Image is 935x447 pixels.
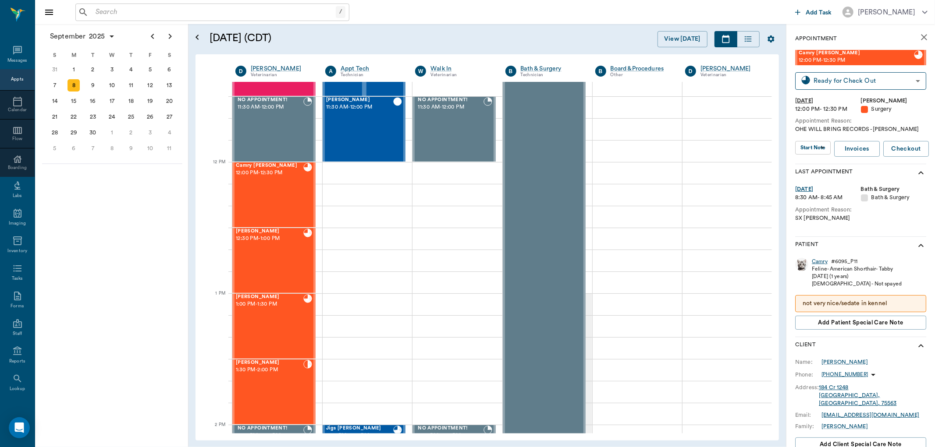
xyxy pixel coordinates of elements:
[326,97,393,103] span: [PERSON_NAME]
[40,4,58,21] button: Close drawer
[795,97,861,105] div: [DATE]
[144,95,156,107] div: Friday, September 19, 2025
[418,426,483,431] span: NO APPOINTMENT!
[795,240,818,251] p: Patient
[336,6,345,18] div: /
[106,63,118,76] div: Wednesday, September 3, 2025
[700,64,762,73] a: [PERSON_NAME]
[235,66,246,77] div: D
[861,185,927,194] div: Bath & Surgery
[418,103,483,112] span: 11:30 AM - 12:00 PM
[125,63,137,76] div: Thursday, September 4, 2025
[821,358,868,366] div: [PERSON_NAME]
[49,127,61,139] div: Sunday, September 28, 2025
[144,63,156,76] div: Friday, September 5, 2025
[144,79,156,92] div: Friday, September 12, 2025
[87,79,99,92] div: Tuesday, September 9, 2025
[812,273,902,280] div: [DATE] (1 years)
[795,194,861,202] div: 8:30 AM - 8:45 AM
[795,185,861,194] div: [DATE]
[238,103,303,112] span: 11:30 AM - 12:00 PM
[238,426,303,431] span: NO APPOINTMENT!
[48,30,87,42] span: September
[505,66,516,77] div: B
[68,127,80,139] div: Monday, September 29, 2025
[106,127,118,139] div: Wednesday, October 1, 2025
[799,56,914,65] span: 12:00 PM - 12:30 PM
[861,194,927,202] div: Bath & Surgery
[326,431,393,440] span: 2:00 PM - 2:30 PM
[121,49,141,62] div: T
[916,240,926,251] svg: show more
[160,49,179,62] div: S
[125,95,137,107] div: Thursday, September 18, 2025
[87,30,107,42] span: 2025
[87,111,99,123] div: Tuesday, September 23, 2025
[415,66,426,77] div: W
[68,95,80,107] div: Monday, September 15, 2025
[819,385,896,406] a: 184 Cr 1248[GEOGRAPHIC_DATA], [GEOGRAPHIC_DATA], 75563
[125,127,137,139] div: Thursday, October 2, 2025
[611,71,672,79] div: Other
[812,258,828,265] a: Camry
[834,141,880,157] a: Invoices
[232,162,316,228] div: READY_TO_CHECKOUT, 12:00 PM - 12:30 PM
[795,214,926,222] div: SX [PERSON_NAME]
[835,4,935,20] button: [PERSON_NAME]
[795,206,926,214] div: Appointment Reason:
[163,95,175,107] div: Saturday, September 20, 2025
[106,142,118,155] div: Wednesday, October 8, 2025
[814,76,912,86] div: Ready for Check Out
[144,111,156,123] div: Friday, September 26, 2025
[341,71,402,79] div: Technician
[818,318,903,327] span: Add patient Special Care Note
[795,358,821,366] div: Name:
[251,71,312,79] div: Veterinarian
[795,384,819,391] div: Address:
[87,63,99,76] div: Tuesday, September 2, 2025
[521,71,582,79] div: Technician
[125,111,137,123] div: Thursday, September 25, 2025
[430,71,492,79] div: Veterinarian
[46,28,120,45] button: September2025
[232,293,316,359] div: READY_TO_CHECKOUT, 1:00 PM - 1:30 PM
[68,142,80,155] div: Monday, October 6, 2025
[163,111,175,123] div: Saturday, September 27, 2025
[418,431,483,440] span: 2:00 PM - 2:30 PM
[795,168,853,178] p: Last Appointment
[821,422,868,430] div: [PERSON_NAME]
[799,50,914,56] span: Camry [PERSON_NAME]
[87,95,99,107] div: Tuesday, September 16, 2025
[795,125,926,134] div: OHE WILL BRING RECORDS -[PERSON_NAME]
[861,105,927,113] div: Surgery
[11,76,23,83] div: Appts
[7,248,27,254] div: Inventory
[87,127,99,139] div: Tuesday, September 30, 2025
[611,64,672,73] div: Board &Procedures
[45,49,64,62] div: S
[232,96,316,162] div: BOOKED, 11:30 AM - 12:00 PM
[203,420,225,442] div: 2 PM
[236,163,303,169] span: Camry [PERSON_NAME]
[812,280,902,288] div: [DEMOGRAPHIC_DATA] - Not spayed
[7,57,28,64] div: Messages
[203,158,225,180] div: 12 PM
[430,64,492,73] div: Walk In
[341,64,402,73] a: Appt Tech
[49,111,61,123] div: Sunday, September 21, 2025
[144,142,156,155] div: Friday, October 10, 2025
[236,169,303,177] span: 12:00 PM - 12:30 PM
[236,360,303,366] span: [PERSON_NAME]
[812,265,902,273] div: Feline - American Shorthair - Tabby
[92,6,336,18] input: Search
[251,64,312,73] a: [PERSON_NAME]
[238,97,303,103] span: NO APPOINTMENT!
[795,341,816,351] p: Client
[49,79,61,92] div: Sunday, September 7, 2025
[238,431,303,440] span: 2:00 PM - 2:30 PM
[144,127,156,139] div: Friday, October 3, 2025
[163,63,175,76] div: Saturday, September 6, 2025
[210,31,440,45] h5: [DATE] (CDT)
[106,95,118,107] div: Wednesday, September 17, 2025
[521,64,582,73] div: Bath & Surgery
